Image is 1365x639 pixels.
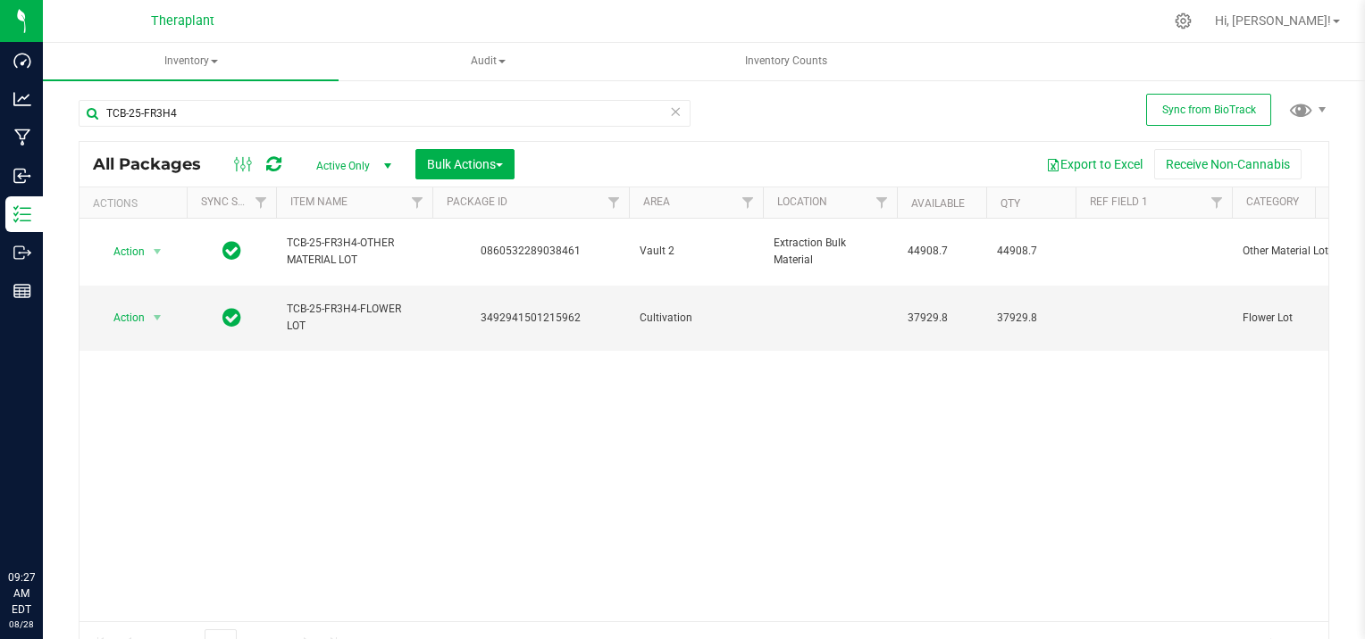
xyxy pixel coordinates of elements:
span: Hi, [PERSON_NAME]! [1215,13,1331,28]
a: Location [777,195,827,208]
iframe: Resource center unread badge [53,494,74,515]
inline-svg: Reports [13,282,31,300]
span: Cultivation [640,310,752,327]
a: Inventory Counts [638,43,934,80]
inline-svg: Analytics [13,90,31,108]
span: Audit [341,44,635,79]
a: Ref Field 1 [1090,195,1148,208]
button: Receive Non-Cannabis [1154,149,1302,179]
div: Manage settings [1172,12,1194,29]
a: Area [643,195,670,208]
span: All Packages [93,154,219,174]
inline-svg: Manufacturing [13,129,31,146]
a: Audit [340,43,636,80]
span: 44908.7 [997,243,1065,260]
inline-svg: Dashboard [13,52,31,70]
span: 44908.7 [908,243,976,260]
iframe: Resource center [18,496,71,550]
a: Filter [1202,187,1232,218]
span: Bulk Actions [427,157,503,171]
div: 3492941501215962 [430,310,632,327]
div: Actions [93,197,180,210]
span: Theraplant [151,13,214,29]
span: Action [97,305,146,330]
button: Export to Excel [1034,149,1154,179]
a: Sync Status [201,195,270,208]
p: 09:27 AM EDT [8,569,35,618]
span: Clear [669,100,682,123]
span: Action [97,239,146,264]
span: In Sync [222,305,241,330]
span: 37929.8 [997,310,1065,327]
p: 08/28 [8,618,35,631]
a: Filter [867,187,897,218]
button: Bulk Actions [415,149,515,179]
inline-svg: Outbound [13,244,31,261]
a: Inventory [43,43,339,80]
a: Package ID [447,195,507,208]
span: 37929.8 [908,310,976,327]
button: Sync from BioTrack [1146,94,1271,126]
inline-svg: Inventory [13,205,31,223]
a: Available [911,197,965,210]
div: 0860532289038461 [430,243,632,260]
a: Filter [599,187,629,218]
span: select [147,305,169,330]
a: Category [1246,195,1299,208]
inline-svg: Inbound [13,167,31,185]
a: Filter [247,187,276,218]
a: Filter [733,187,763,218]
span: Sync from BioTrack [1162,104,1256,116]
span: Inventory Counts [721,54,851,69]
span: In Sync [222,238,241,263]
a: Item Name [290,195,348,208]
span: Vault 2 [640,243,752,260]
input: Search Package ID, Item Name, SKU, Lot or Part Number... [79,100,691,127]
span: TCB-25-FR3H4-OTHER MATERIAL LOT [287,235,422,269]
span: select [147,239,169,264]
span: TCB-25-FR3H4-FLOWER LOT [287,301,422,335]
a: Qty [1001,197,1020,210]
span: Extraction Bulk Material [774,235,886,269]
a: Filter [403,187,432,218]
